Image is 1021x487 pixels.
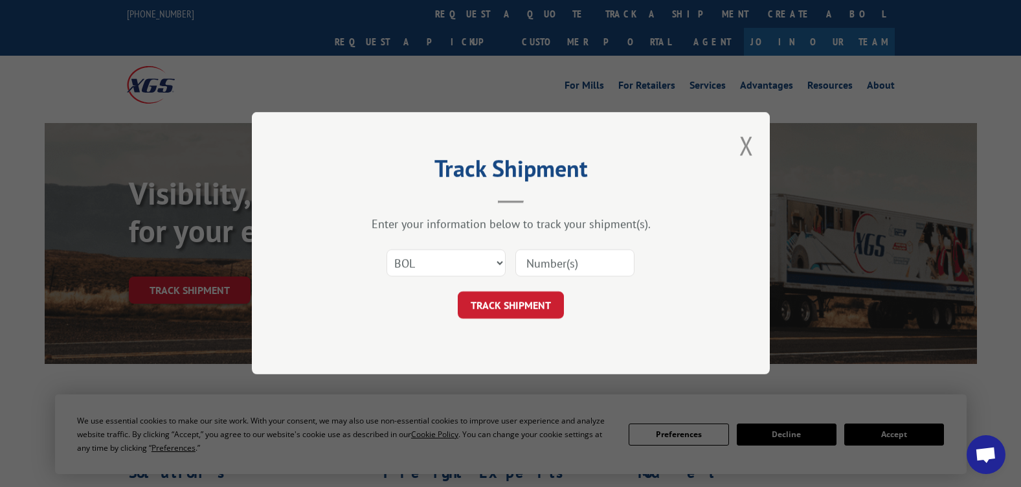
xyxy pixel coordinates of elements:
div: Open chat [967,435,1005,474]
h2: Track Shipment [317,159,705,184]
button: TRACK SHIPMENT [458,292,564,319]
input: Number(s) [515,250,634,277]
button: Close modal [739,128,754,163]
div: Enter your information below to track your shipment(s). [317,217,705,232]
